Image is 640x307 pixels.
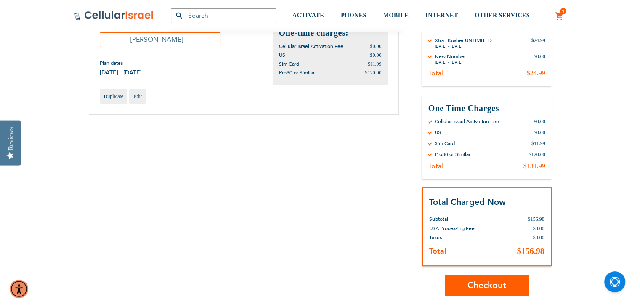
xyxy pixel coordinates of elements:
span: Sim Card [279,61,299,67]
span: Edit [133,93,142,99]
span: $0.00 [533,225,544,231]
span: $11.99 [368,61,382,67]
span: PHONES [341,12,366,19]
div: Reviews [7,127,15,150]
span: $156.98 [528,216,544,222]
a: Duplicate [100,89,128,104]
th: Subtotal [429,208,501,224]
span: Duplicate [104,93,124,99]
div: Sim Card [435,140,455,147]
span: US [279,52,285,58]
div: $131.99 [523,162,545,170]
div: Pro30 or Similar [435,151,470,158]
strong: Total Charged Now [429,196,506,208]
span: USA Processing Fee [429,225,475,232]
span: $0.00 [370,52,382,58]
div: $0.00 [534,118,545,125]
div: Total [428,69,443,77]
a: Edit [129,89,146,104]
span: $0.00 [370,43,382,49]
a: 1 [555,11,564,21]
div: $0.00 [534,129,545,136]
span: 1 [562,8,565,15]
span: MOBILE [383,12,409,19]
button: Checkout [445,275,529,296]
div: Total [428,162,443,170]
span: $0.00 [533,235,544,241]
img: Cellular Israel Logo [74,11,154,21]
span: OTHER SERVICES [475,12,530,19]
div: $120.00 [529,151,545,158]
div: $24.99 [531,37,545,49]
div: [DATE] - [DATE] [435,44,492,49]
span: $156.98 [517,246,544,256]
div: Cellular Israel Activation Fee [435,118,499,125]
div: US [435,129,441,136]
h3: One Time Charges [428,103,545,114]
span: Pro30 or Similar [279,69,315,76]
span: ACTIVATE [292,12,324,19]
div: Accessibility Menu [10,280,28,298]
span: INTERNET [425,12,458,19]
span: Checkout [467,279,506,291]
span: Cellular Israel Activation Fee [279,43,343,50]
span: Plan dates [100,60,142,66]
div: Xtra : Kosher UNLIMITED [435,37,492,44]
span: [DATE] - [DATE] [100,69,142,77]
div: [DATE] - [DATE] [435,60,466,65]
strong: Total [429,246,446,257]
div: $0.00 [534,53,545,65]
div: $24.99 [527,69,545,77]
div: New Number [435,53,466,60]
span: $120.00 [365,70,382,76]
th: Taxes [429,233,501,242]
h2: One-time charges: [279,27,382,39]
div: $11.99 [531,140,545,147]
input: Search [171,8,276,23]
